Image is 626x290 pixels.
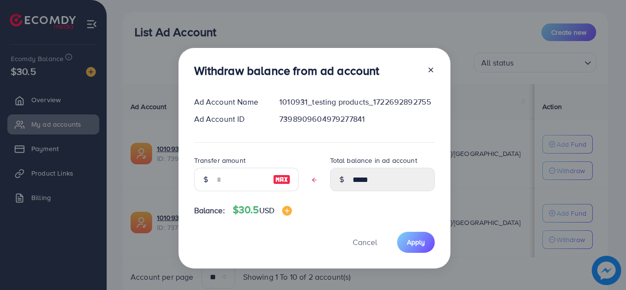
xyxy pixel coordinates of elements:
img: image [282,206,292,216]
img: image [273,174,291,185]
label: Transfer amount [194,156,246,165]
button: Cancel [340,232,389,253]
span: USD [259,205,274,216]
div: 7398909604979277841 [271,113,442,125]
div: 1010931_testing products_1722692892755 [271,96,442,108]
span: Apply [407,237,425,247]
span: Cancel [353,237,377,247]
button: Apply [397,232,435,253]
h4: $30.5 [233,204,292,216]
label: Total balance in ad account [330,156,417,165]
div: Ad Account Name [186,96,272,108]
span: Balance: [194,205,225,216]
div: Ad Account ID [186,113,272,125]
h3: Withdraw balance from ad account [194,64,380,78]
